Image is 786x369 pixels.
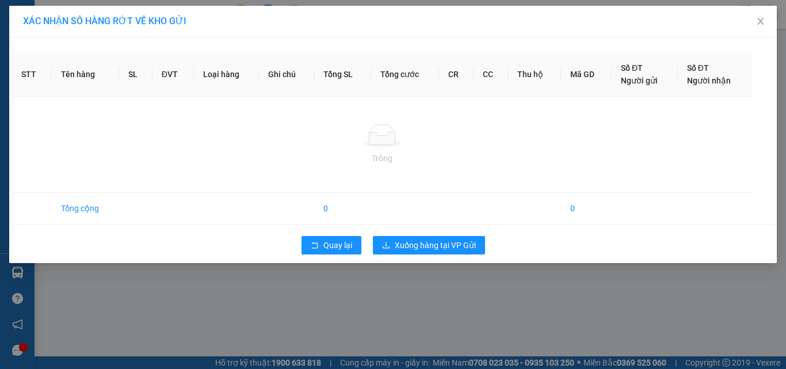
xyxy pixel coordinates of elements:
[621,76,658,85] span: Người gửi
[194,52,260,97] th: Loại hàng
[745,6,777,38] button: Close
[687,63,709,73] span: Số ĐT
[373,236,485,254] button: downloadXuống hàng tại VP Gửi
[259,52,314,97] th: Ghi chú
[52,52,119,97] th: Tên hàng
[561,52,612,97] th: Mã GD
[302,236,361,254] button: rollbackQuay lại
[12,52,52,97] th: STT
[314,193,371,225] td: 0
[323,239,352,252] span: Quay lại
[474,52,508,97] th: CC
[371,52,439,97] th: Tổng cước
[119,52,152,97] th: SL
[621,63,643,73] span: Số ĐT
[52,193,119,225] td: Tổng cộng
[508,52,561,97] th: Thu hộ
[21,152,743,165] div: Trống
[382,241,390,250] span: download
[756,17,765,26] span: close
[687,76,731,85] span: Người nhận
[395,239,476,252] span: Xuống hàng tại VP Gửi
[23,16,186,26] span: XÁC NHẬN SỐ HÀNG RỚT VỀ KHO GỬI
[561,193,612,225] td: 0
[311,241,319,250] span: rollback
[152,52,194,97] th: ĐVT
[439,52,474,97] th: CR
[314,52,371,97] th: Tổng SL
